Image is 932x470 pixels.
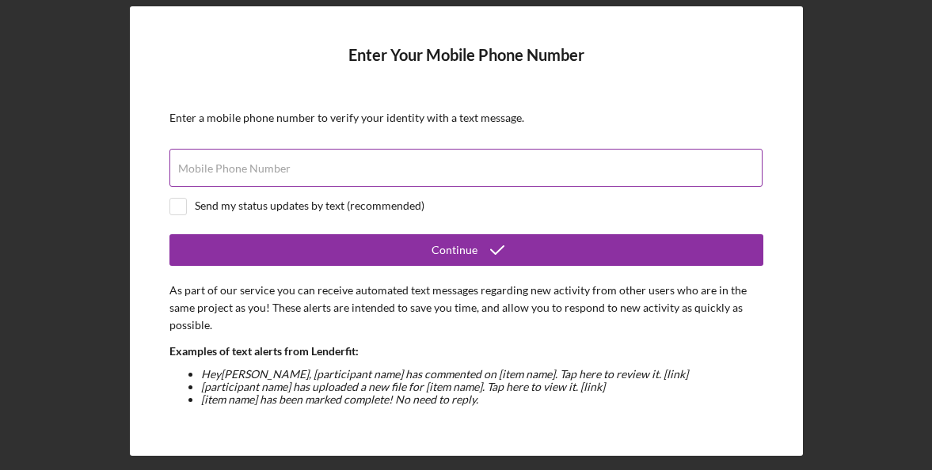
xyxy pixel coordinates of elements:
li: [participant name] has uploaded a new file for [item name]. Tap here to view it. [link] [201,381,763,393]
p: As part of our service you can receive automated text messages regarding new activity from other ... [169,282,763,335]
label: Mobile Phone Number [178,162,291,175]
div: Continue [432,234,477,266]
p: Examples of text alerts from Lenderfit: [169,343,763,360]
button: Continue [169,234,763,266]
div: Enter a mobile phone number to verify your identity with a text message. [169,112,763,124]
li: [item name] has been marked complete! No need to reply. [201,393,763,406]
h4: Enter Your Mobile Phone Number [169,46,763,88]
p: Message frequency varies. Message and data rates may apply. If you have any questions about your ... [169,414,763,449]
li: Hey [PERSON_NAME] , [participant name] has commented on [item name]. Tap here to review it. [link] [201,368,763,381]
div: Send my status updates by text (recommended) [195,199,424,212]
